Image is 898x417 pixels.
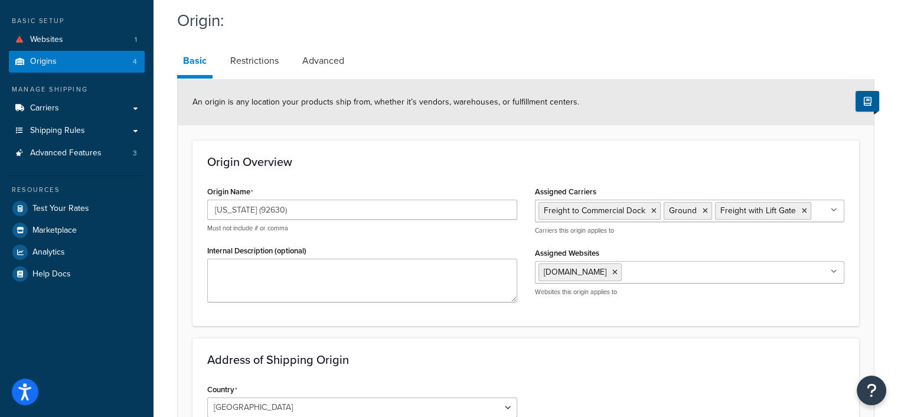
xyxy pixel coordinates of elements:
a: Test Your Rates [9,198,145,219]
h1: Origin: [177,9,860,32]
div: Basic Setup [9,16,145,26]
span: Freight to Commercial Dock [544,204,645,217]
a: Origins4 [9,51,145,73]
li: Advanced Features [9,142,145,164]
span: 4 [133,57,137,67]
p: Carriers this origin applies to [535,226,845,235]
label: Country [207,385,237,395]
span: [DOMAIN_NAME] [544,266,606,278]
a: Websites1 [9,29,145,51]
a: Help Docs [9,263,145,285]
span: Ground [669,204,697,217]
label: Assigned Carriers [535,187,596,196]
a: Advanced Features3 [9,142,145,164]
button: Open Resource Center [857,376,886,405]
span: An origin is any location your products ship from, whether it’s vendors, warehouses, or fulfillme... [192,96,579,108]
label: Origin Name [207,187,253,197]
div: Resources [9,185,145,195]
span: Freight with Lift Gate [720,204,796,217]
h3: Address of Shipping Origin [207,353,844,366]
span: Marketplace [32,226,77,236]
li: Origins [9,51,145,73]
span: 1 [135,35,137,45]
span: Help Docs [32,269,71,279]
a: Restrictions [224,47,285,75]
span: Advanced Features [30,148,102,158]
a: Analytics [9,242,145,263]
button: Show Help Docs [855,91,879,112]
span: 3 [133,148,137,158]
div: Manage Shipping [9,84,145,95]
p: Must not include # or comma [207,224,517,233]
label: Assigned Websites [535,249,599,258]
span: Websites [30,35,63,45]
span: Test Your Rates [32,204,89,214]
a: Advanced [296,47,350,75]
h3: Origin Overview [207,155,844,168]
a: Carriers [9,97,145,119]
span: Analytics [32,247,65,258]
a: Marketplace [9,220,145,241]
label: Internal Description (optional) [207,246,306,255]
a: Basic [177,47,213,79]
a: Shipping Rules [9,120,145,142]
span: Carriers [30,103,59,113]
span: Origins [30,57,57,67]
span: Shipping Rules [30,126,85,136]
p: Websites this origin applies to [535,288,845,297]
